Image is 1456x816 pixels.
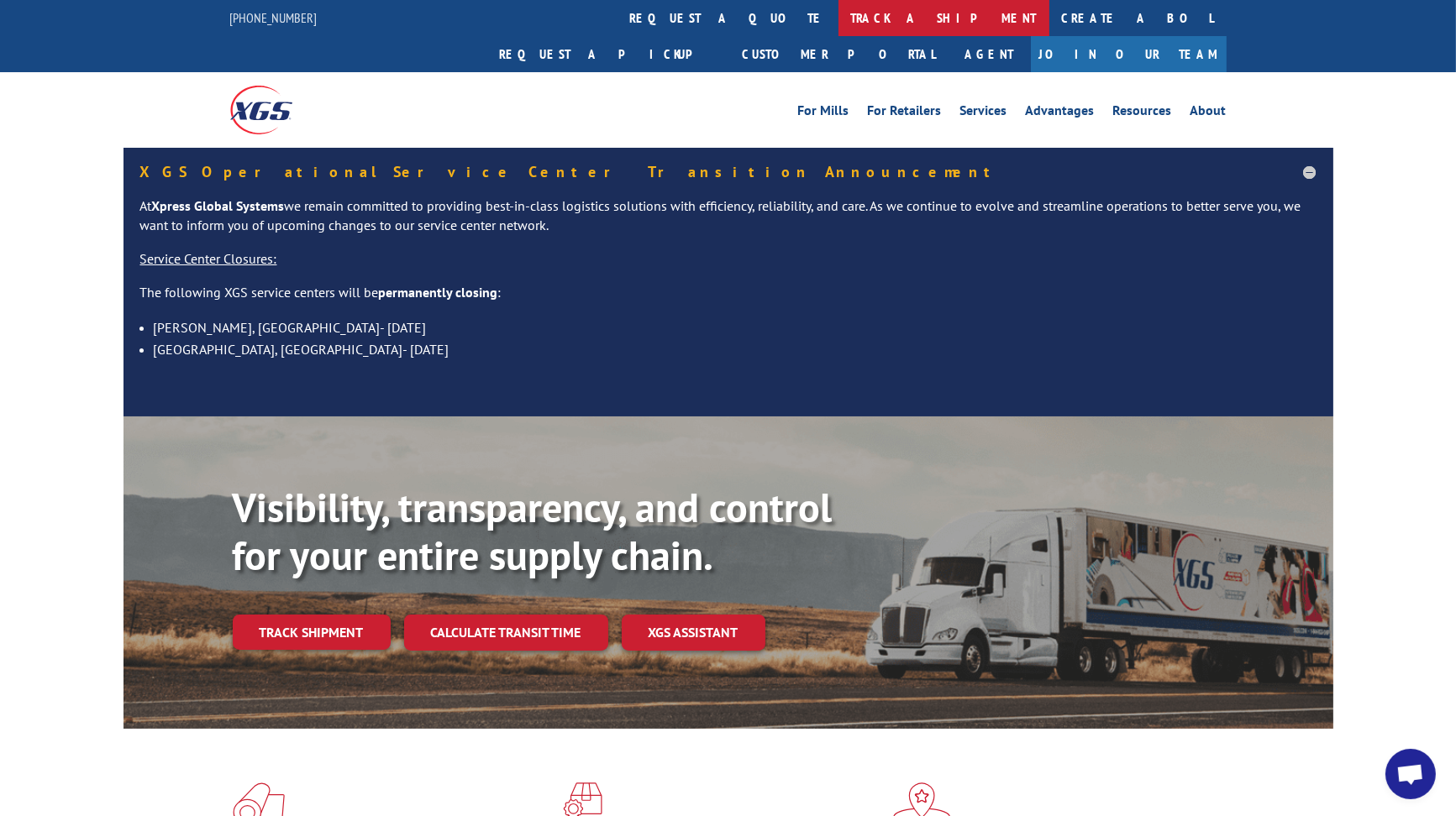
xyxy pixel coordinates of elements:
b: Visibility, transparency, and control for your entire supply chain. [233,481,833,582]
a: XGS ASSISTANT [622,615,765,651]
a: For Mills [798,104,849,123]
strong: Xpress Global Systems [152,197,285,214]
p: The following XGS service centers will be : [140,283,1317,316]
a: Resources [1113,104,1172,123]
p: At we remain committed to providing best-in-class logistics solutions with efficiency, reliabilit... [140,196,1317,250]
a: Customer Portal [730,36,949,72]
li: [PERSON_NAME], [GEOGRAPHIC_DATA]- [DATE] [154,316,1317,338]
a: [PHONE_NUMBER] [230,9,318,26]
a: Open chat [1385,749,1436,799]
a: Join Our Team [1031,36,1227,72]
li: [GEOGRAPHIC_DATA], [GEOGRAPHIC_DATA]- [DATE] [154,338,1317,360]
a: Agent [949,36,1031,72]
a: Track shipment [233,615,391,650]
u: Service Center Closures: [140,250,277,267]
a: Request a pickup [487,36,730,72]
a: About [1191,104,1227,123]
h5: XGS Operational Service Center Transition Announcement [140,165,1317,180]
a: Advantages [1026,104,1095,123]
a: Calculate transit time [404,615,608,651]
strong: permanently closing [379,284,498,301]
a: Services [960,104,1007,123]
a: For Retailers [868,104,942,123]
